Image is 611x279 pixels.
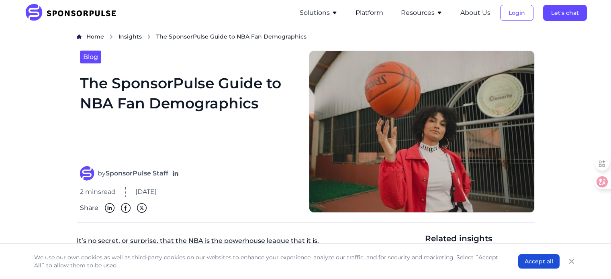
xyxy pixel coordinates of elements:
[109,34,114,39] img: chevron right
[543,5,587,21] button: Let's chat
[500,9,533,16] a: Login
[80,187,116,197] span: 2 mins read
[80,166,94,181] img: SponsorPulse Staff
[518,254,560,269] button: Accept all
[500,5,533,21] button: Login
[86,33,104,41] a: Home
[80,51,101,63] a: Blog
[425,233,535,244] span: Related insights
[156,33,307,41] span: The SponsorPulse Guide to NBA Fan Demographics
[460,8,490,18] button: About Us
[300,8,338,18] button: Solutions
[34,253,502,269] p: We use our own cookies as well as third-party cookies on our websites to enhance your experience,...
[147,34,151,39] img: chevron right
[309,51,535,213] img: Learn more about NBA fans including whether they skew male or female, popularity by household inc...
[172,169,180,177] a: Follow on LinkedIn
[543,9,587,16] a: Let's chat
[119,33,142,41] a: Insights
[121,203,131,213] img: Facebook
[356,9,383,16] a: Platform
[356,8,383,18] button: Platform
[137,203,147,213] img: Twitter
[80,73,299,157] h1: The SponsorPulse Guide to NBA Fan Demographics
[80,203,98,213] span: Share
[25,4,122,22] img: SponsorPulse
[401,8,443,18] button: Resources
[98,169,168,178] span: by
[105,203,114,213] img: Linkedin
[460,9,490,16] a: About Us
[86,33,104,40] span: Home
[77,233,419,252] p: It’s no secret, or surprise, that the NBA is the powerhouse league that it is.
[135,187,157,197] span: [DATE]
[119,33,142,40] span: Insights
[77,34,82,39] img: Home
[566,256,577,267] button: Close
[106,169,168,177] strong: SponsorPulse Staff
